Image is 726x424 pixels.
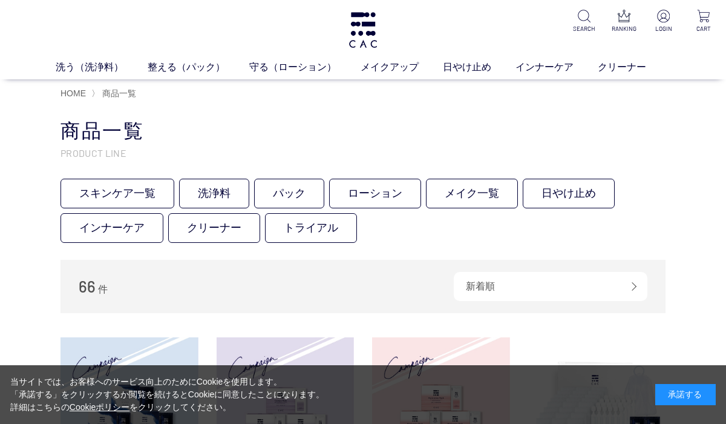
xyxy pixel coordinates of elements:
[148,60,249,75] a: 整える（パック）
[60,118,665,144] h1: 商品一覧
[611,24,636,33] p: RANKING
[265,213,357,243] a: トライアル
[571,10,597,33] a: SEARCH
[56,60,148,75] a: 洗う（洗浄料）
[60,88,86,98] a: HOME
[611,10,636,33] a: RANKING
[249,60,361,75] a: 守る（ローション）
[329,179,421,208] a: ローション
[655,384,716,405] div: 承諾する
[70,402,130,412] a: Cookieポリシー
[168,213,260,243] a: クリーナー
[100,88,136,98] a: 商品一覧
[691,10,716,33] a: CART
[523,179,615,208] a: 日やけ止め
[515,60,598,75] a: インナーケア
[691,24,716,33] p: CART
[426,179,518,208] a: メイク一覧
[98,284,108,294] span: 件
[60,213,163,243] a: インナーケア
[60,147,665,159] p: PRODUCT LINE
[347,12,379,48] img: logo
[79,277,96,296] span: 66
[60,179,174,208] a: スキンケア一覧
[361,60,443,75] a: メイクアップ
[179,179,249,208] a: 洗浄料
[254,179,324,208] a: パック
[91,88,139,99] li: 〉
[454,272,647,301] div: 新着順
[10,376,325,414] div: 当サイトでは、お客様へのサービス向上のためにCookieを使用します。 「承諾する」をクリックするか閲覧を続けるとCookieに同意したことになります。 詳細はこちらの をクリックしてください。
[443,60,515,75] a: 日やけ止め
[651,24,676,33] p: LOGIN
[598,60,670,75] a: クリーナー
[651,10,676,33] a: LOGIN
[571,24,597,33] p: SEARCH
[102,88,136,98] span: 商品一覧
